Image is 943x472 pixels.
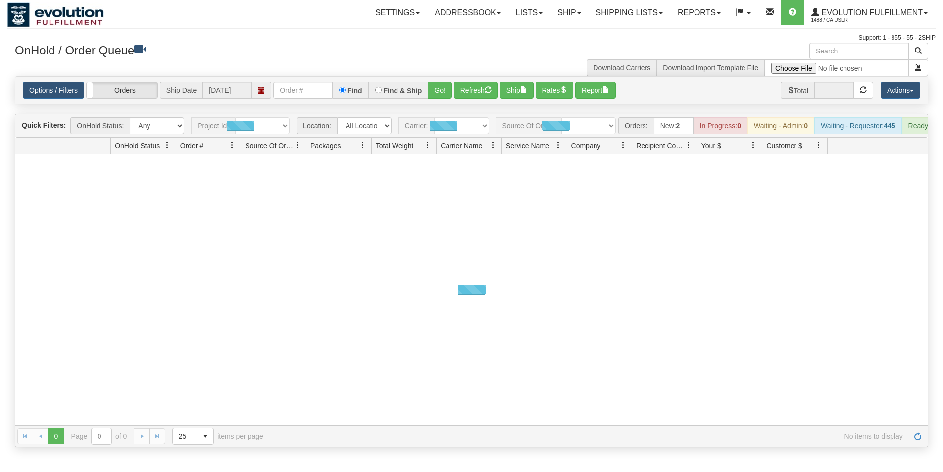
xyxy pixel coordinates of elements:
[506,141,549,151] span: Service Name
[636,141,685,151] span: Recipient Country
[428,82,452,99] button: Go!
[550,0,588,25] a: Ship
[811,15,886,25] span: 1488 / CA User
[809,43,909,59] input: Search
[160,82,202,99] span: Ship Date
[804,122,808,130] strong: 0
[273,82,333,99] input: Order #
[23,82,84,99] a: Options / Filters
[589,0,670,25] a: Shipping lists
[454,82,498,99] button: Refresh
[663,64,758,72] a: Download Import Template File
[159,137,176,154] a: OnHold Status filter column settings
[670,0,728,25] a: Reports
[701,141,721,151] span: Your $
[694,117,747,134] div: In Progress:
[745,137,762,154] a: Your $ filter column settings
[7,34,936,42] div: Support: 1 - 855 - 55 - 2SHIP
[550,137,567,154] a: Service Name filter column settings
[536,82,574,99] button: Rates
[419,137,436,154] a: Total Weight filter column settings
[910,428,926,444] a: Refresh
[310,141,341,151] span: Packages
[277,432,903,440] span: No items to display
[441,141,482,151] span: Carrier Name
[245,141,294,151] span: Source Of Order
[48,428,64,444] span: Page 0
[172,428,214,445] span: Page sizes drop down
[781,82,815,99] span: Total
[654,117,694,134] div: New:
[297,117,337,134] span: Location:
[908,43,928,59] button: Search
[71,428,127,445] span: Page of 0
[376,141,414,151] span: Total Weight
[87,82,157,98] label: Orders
[485,137,501,154] a: Carrier Name filter column settings
[115,141,160,151] span: OnHold Status
[427,0,508,25] a: Addressbook
[15,114,928,138] div: grid toolbar
[354,137,371,154] a: Packages filter column settings
[179,431,192,441] span: 25
[571,141,601,151] span: Company
[814,117,901,134] div: Waiting - Requester:
[7,2,104,27] img: logo1488.jpg
[747,117,814,134] div: Waiting - Admin:
[615,137,632,154] a: Company filter column settings
[15,43,464,57] h3: OnHold / Order Queue
[198,428,213,444] span: select
[180,141,203,151] span: Order #
[289,137,306,154] a: Source Of Order filter column settings
[347,87,362,94] label: Find
[881,82,920,99] button: Actions
[680,137,697,154] a: Recipient Country filter column settings
[618,117,654,134] span: Orders:
[172,428,263,445] span: items per page
[368,0,427,25] a: Settings
[593,64,650,72] a: Download Carriers
[575,82,616,99] button: Report
[819,8,923,17] span: Evolution Fulfillment
[384,87,422,94] label: Find & Ship
[70,117,130,134] span: OnHold Status:
[810,137,827,154] a: Customer $ filter column settings
[676,122,680,130] strong: 2
[508,0,550,25] a: Lists
[884,122,895,130] strong: 445
[737,122,741,130] strong: 0
[22,120,66,130] label: Quick Filters:
[765,59,909,76] input: Import
[766,141,802,151] span: Customer $
[500,82,534,99] button: Ship
[804,0,935,25] a: Evolution Fulfillment 1488 / CA User
[224,137,241,154] a: Order # filter column settings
